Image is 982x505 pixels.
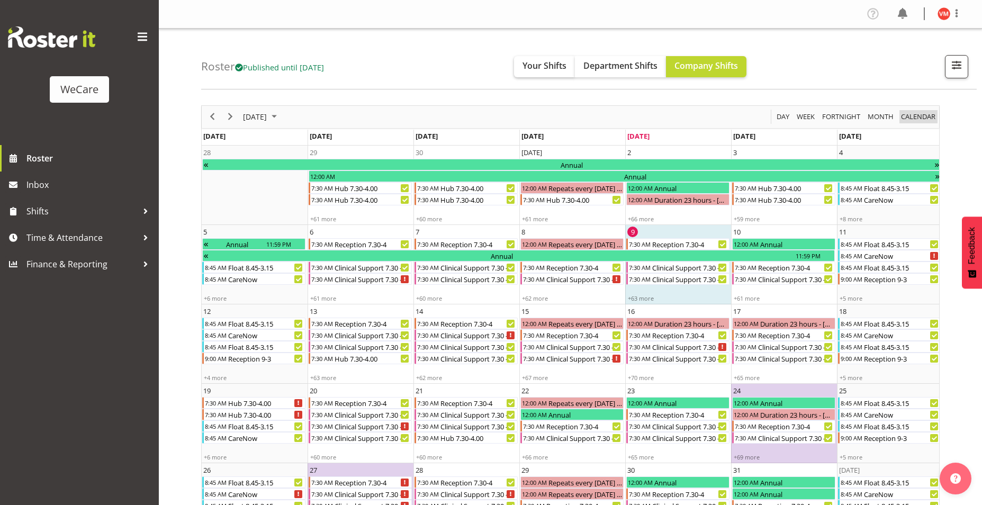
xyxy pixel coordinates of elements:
[520,261,624,273] div: Reception 7.30-4 Begin From Wednesday, October 8, 2025 at 7:30:00 AM GMT+13:00 Ends At Wednesday,...
[522,330,545,340] div: 7:30 AM
[863,183,941,193] div: Float 8.45-3.15
[838,182,941,194] div: Float 8.45-3.15 Begin From Saturday, October 4, 2025 at 8:45:00 AM GMT+13:00 Ends At Saturday, Oc...
[732,238,835,250] div: Annual Begin From Friday, October 10, 2025 at 12:00:00 AM GMT+13:00 Ends At Friday, October 10, 2...
[840,183,863,193] div: 8:45 AM
[202,159,941,170] div: Annual Begin From Saturday, September 6, 2025 at 12:00:00 AM GMT+12:00 Ends At Sunday, October 5,...
[202,250,835,261] div: Annual Begin From Monday, September 29, 2025 at 12:00:00 AM GMT+13:00 Ends At Friday, October 10,...
[732,329,835,341] div: Reception 7.30-4 Begin From Friday, October 17, 2025 at 7:30:00 AM GMT+13:00 Ends At Friday, Octo...
[734,183,757,193] div: 7:30 AM
[336,171,934,182] div: Annual
[863,330,941,340] div: CareNow
[625,146,731,225] td: Thursday, October 2, 2025
[547,398,623,408] div: Repeats every [DATE] - [PERSON_NAME]
[838,318,941,329] div: Float 8.45-3.15 Begin From Saturday, October 18, 2025 at 8:45:00 AM GMT+13:00 Ends At Saturday, O...
[202,397,305,409] div: Hub 7.30-4.00 Begin From Sunday, October 19, 2025 at 7:30:00 AM GMT+13:00 Ends At Sunday, October...
[731,225,837,304] td: Friday, October 10, 2025
[626,318,729,329] div: Duration 23 hours - Kishendri Moodley Begin From Thursday, October 16, 2025 at 12:00:00 AM GMT+13...
[838,238,941,250] div: Float 8.45-3.15 Begin From Saturday, October 11, 2025 at 8:45:00 AM GMT+13:00 Ends At Saturday, O...
[732,294,836,302] div: +61 more
[202,341,305,353] div: Float 8.45-3.15 Begin From Sunday, October 12, 2025 at 8:45:00 AM GMT+13:00 Ends At Sunday, Octob...
[732,341,835,353] div: Clinical Support 7.30 - 4 Begin From Friday, October 17, 2025 at 7:30:00 AM GMT+13:00 Ends At Fri...
[522,341,545,352] div: 7:30 AM
[414,294,519,302] div: +60 more
[545,353,623,364] div: Clinical Support 7.30 - 4
[775,110,791,123] button: Timeline Day
[309,182,412,194] div: Hub 7.30-4.00 Begin From Monday, September 29, 2025 at 7:30:00 AM GMT+13:00 Ends At Monday, Septe...
[519,304,625,384] td: Wednesday, October 15, 2025
[8,26,95,48] img: Rosterit website logo
[309,194,412,205] div: Hub 7.30-4.00 Begin From Monday, September 29, 2025 at 7:30:00 AM GMT+13:00 Ends At Monday, Septe...
[520,397,624,409] div: Repeats every wednesday - Mehreen Sardar Begin From Wednesday, October 22, 2025 at 12:00:00 AM GM...
[837,225,943,304] td: Saturday, October 11, 2025
[757,330,835,340] div: Reception 7.30-4
[309,329,412,341] div: Clinical Support 7.30 - 4 Begin From Monday, October 13, 2025 at 7:30:00 AM GMT+13:00 Ends At Mon...
[732,397,835,409] div: Annual Begin From Friday, October 24, 2025 at 12:00:00 AM GMT+13:00 Ends At Friday, October 24, 2...
[310,353,334,364] div: 7:30 AM
[734,194,757,205] div: 7:30 AM
[626,294,731,302] div: +63 more
[204,330,227,340] div: 8:45 AM
[732,318,835,329] div: Duration 23 hours - Viktoriia Molchanova Begin From Friday, October 17, 2025 at 12:00:00 AM GMT+1...
[439,262,517,273] div: Clinical Support 7.30 - 4
[415,194,518,205] div: Hub 7.30-4.00 Begin From Tuesday, September 30, 2025 at 7:30:00 AM GMT+13:00 Ends At Tuesday, Sep...
[308,146,413,225] td: Monday, September 29, 2025
[309,341,412,353] div: Clinical Support 7.30 - 4 Begin From Monday, October 13, 2025 at 7:30:00 AM GMT+13:00 Ends At Mon...
[757,262,835,273] div: Reception 7.30-4
[415,397,518,409] div: Reception 7.30-4 Begin From Tuesday, October 21, 2025 at 7:30:00 AM GMT+13:00 Ends At Tuesday, Oc...
[413,225,519,304] td: Tuesday, October 7, 2025
[653,183,729,193] div: Annual
[863,318,941,329] div: Float 8.45-3.15
[627,318,653,329] div: 12:00 AM
[837,374,942,382] div: +5 more
[840,398,863,408] div: 8:45 AM
[759,398,835,408] div: Annual
[945,55,968,78] button: Filter Shifts
[334,183,411,193] div: Hub 7.30-4.00
[416,318,439,329] div: 7:30 AM
[415,341,518,353] div: Clinical Support 7.30 - 4 Begin From Tuesday, October 14, 2025 at 7:30:00 AM GMT+13:00 Ends At Tu...
[731,304,837,384] td: Friday, October 17, 2025
[416,398,439,408] div: 7:30 AM
[731,384,837,463] td: Friday, October 24, 2025
[628,341,651,352] div: 7:30 AM
[840,318,863,329] div: 8:45 AM
[651,262,729,273] div: Clinical Support 7.30 - 4
[204,318,227,329] div: 8:45 AM
[520,329,624,341] div: Reception 7.30-4 Begin From Wednesday, October 15, 2025 at 7:30:00 AM GMT+13:00 Ends At Wednesday...
[522,262,545,273] div: 7:30 AM
[627,398,653,408] div: 12:00 AM
[863,250,941,261] div: CareNow
[202,146,308,225] td: Sunday, September 28, 2025
[439,194,517,205] div: Hub 7.30-4.00
[674,60,738,71] span: Company Shifts
[840,250,863,261] div: 8:45 AM
[520,182,624,194] div: Repeats every wednesday - Mehreen Sardar Begin From Wednesday, October 1, 2025 at 12:00:00 AM GMT...
[837,304,943,384] td: Saturday, October 18, 2025
[202,353,305,364] div: Reception 9-3 Begin From Sunday, October 12, 2025 at 9:00:00 AM GMT+13:00 Ends At Sunday, October...
[626,215,731,223] div: +66 more
[310,398,334,408] div: 7:30 AM
[209,250,795,261] div: Annual
[732,215,836,223] div: +59 more
[26,177,154,193] span: Inbox
[731,146,837,225] td: Friday, October 3, 2025
[651,341,729,352] div: Clinical Support 7.30 - 4
[309,170,941,182] div: Annual Begin From Monday, September 29, 2025 at 12:00:00 AM GMT+13:00 Ends At Friday, October 10,...
[413,146,519,225] td: Tuesday, September 30, 2025
[575,56,666,77] button: Department Shifts
[416,353,439,364] div: 7:30 AM
[209,239,265,249] div: Annual
[734,262,757,273] div: 7:30 AM
[202,329,305,341] div: CareNow Begin From Sunday, October 12, 2025 at 8:45:00 AM GMT+13:00 Ends At Sunday, October 12, 2...
[439,239,517,249] div: Reception 7.30-4
[26,150,154,166] span: Roster
[202,225,308,304] td: Sunday, October 5, 2025
[416,341,439,352] div: 7:30 AM
[522,353,545,364] div: 7:30 AM
[202,318,305,329] div: Float 8.45-3.15 Begin From Sunday, October 12, 2025 at 8:45:00 AM GMT+13:00 Ends At Sunday, Octob...
[520,273,624,285] div: Clinical Support 7.30 - 4 Begin From Wednesday, October 8, 2025 at 7:30:00 AM GMT+13:00 Ends At W...
[308,294,413,302] div: +61 more
[653,194,729,205] div: Duration 23 hours - [PERSON_NAME]
[416,239,439,249] div: 7:30 AM
[519,146,625,225] td: Wednesday, October 1, 2025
